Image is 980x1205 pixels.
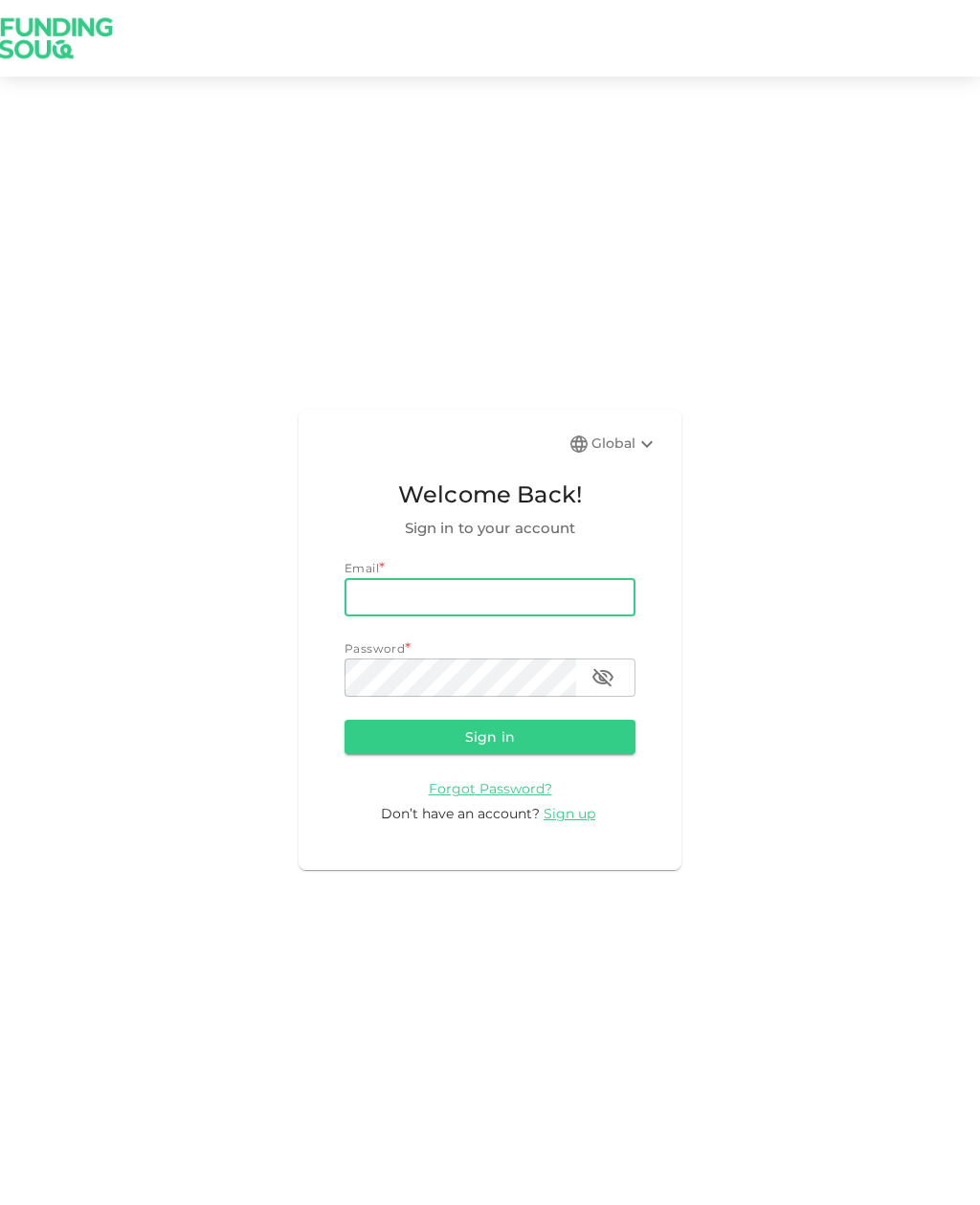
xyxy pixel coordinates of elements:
[345,561,379,575] span: Email
[345,658,576,697] input: password
[544,805,595,822] span: Sign up
[345,641,405,656] span: Password
[345,720,635,754] button: Sign in
[429,779,552,797] a: Forgot Password?
[429,780,552,797] span: Forgot Password?
[381,805,540,822] span: Don’t have an account?
[591,433,658,456] div: Global
[345,578,635,616] input: email
[345,517,635,540] span: Sign in to your account
[345,477,635,513] span: Welcome Back!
